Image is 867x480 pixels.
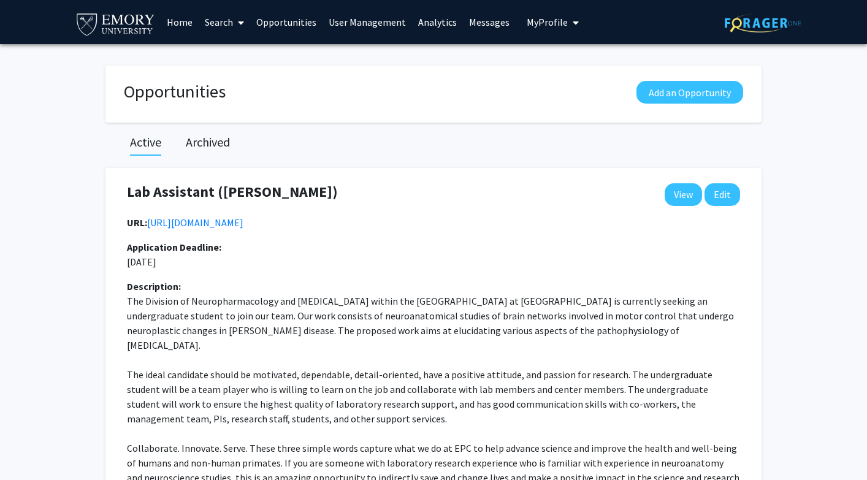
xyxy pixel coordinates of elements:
[127,294,740,352] p: The Division of Neuropharmacology and [MEDICAL_DATA] within the [GEOGRAPHIC_DATA] at [GEOGRAPHIC_...
[75,10,156,37] img: Emory University Logo
[323,1,412,44] a: User Management
[127,216,147,229] b: URL:
[186,135,230,150] h2: Archived
[725,13,801,32] img: ForagerOne Logo
[463,1,516,44] a: Messages
[250,1,323,44] a: Opportunities
[161,1,199,44] a: Home
[127,240,372,269] p: [DATE]
[124,81,226,102] h1: Opportunities
[127,241,221,253] b: Application Deadline:
[636,81,743,104] button: Add an Opportunity
[705,183,740,206] button: Edit
[9,425,52,471] iframe: Chat
[412,1,463,44] a: Analytics
[127,367,740,426] p: The ideal candidate should be motivated, dependable, detail-oriented, have a positive attitude, a...
[130,135,161,150] h2: Active
[527,16,568,28] span: My Profile
[147,216,243,229] a: Opens in a new tab
[199,1,250,44] a: Search
[127,279,740,294] div: Description:
[665,183,702,206] a: View
[127,183,338,201] h4: Lab Assistant ([PERSON_NAME])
